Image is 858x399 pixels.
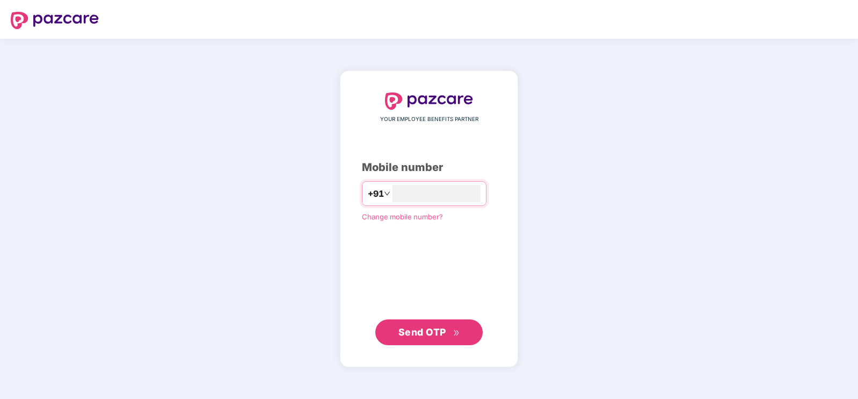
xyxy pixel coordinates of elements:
[380,115,478,124] span: YOUR EMPLOYEE BENEFITS PARTNER
[384,190,390,197] span: down
[453,330,460,337] span: double-right
[11,12,99,29] img: logo
[398,326,446,338] span: Send OTP
[362,212,443,221] a: Change mobile number?
[375,319,483,345] button: Send OTPdouble-right
[368,187,384,201] span: +91
[385,92,473,110] img: logo
[362,159,496,176] div: Mobile number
